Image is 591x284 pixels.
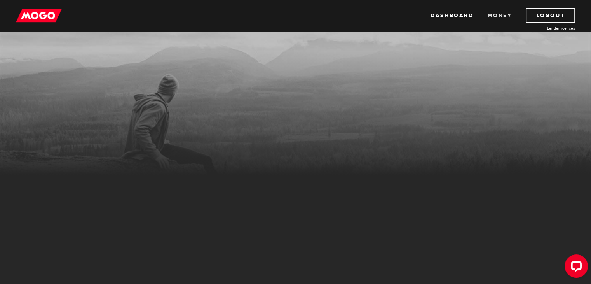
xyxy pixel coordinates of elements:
a: Money [487,8,512,23]
a: Logout [526,8,575,23]
iframe: LiveChat chat widget [558,251,591,284]
a: Dashboard [431,8,473,23]
img: mogo_logo-11ee424be714fa7cbb0f0f49df9e16ec.png [16,8,62,23]
a: Lender licences [517,25,575,31]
